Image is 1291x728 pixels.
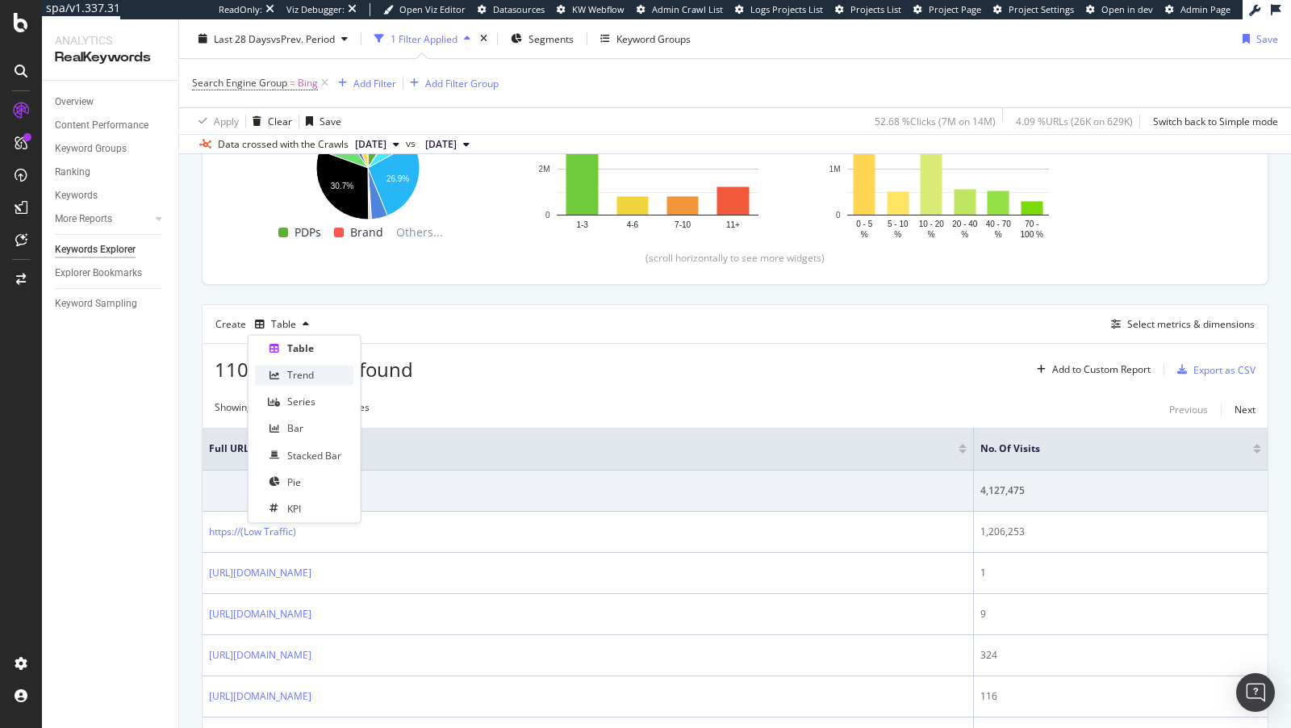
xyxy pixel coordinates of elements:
[1171,357,1255,383] button: Export as CSV
[331,182,353,191] text: 30.7%
[55,241,136,258] div: Keywords Explorer
[55,241,167,258] a: Keywords Explorer
[1169,400,1208,420] button: Previous
[913,3,981,16] a: Project Page
[209,607,311,621] a: [URL][DOMAIN_NAME]
[980,689,1261,704] div: 116
[271,320,296,329] div: Table
[1016,114,1133,128] div: 4.09 % URLs ( 26K on 629K )
[209,441,934,456] span: Full URL
[55,32,165,48] div: Analytics
[493,3,545,15] span: Datasources
[320,114,341,128] div: Save
[55,187,167,204] a: Keywords
[980,607,1261,621] div: 9
[386,174,409,183] text: 26.9%
[55,48,165,67] div: RealKeywords
[55,164,90,181] div: Ranking
[55,117,167,134] a: Content Performance
[332,73,396,93] button: Add Filter
[652,3,723,15] span: Admin Crawl List
[287,395,315,409] div: Series
[403,73,499,93] button: Add Filter Group
[209,566,311,580] a: [URL][DOMAIN_NAME]
[894,230,901,239] text: %
[55,295,137,312] div: Keyword Sampling
[861,230,868,239] text: %
[246,108,292,134] button: Clear
[222,251,1248,265] div: (scroll horizontally to see more widgets)
[616,31,691,45] div: Keyword Groups
[1153,114,1278,128] div: Switch back to Simple mode
[192,76,287,90] span: Search Engine Group
[850,3,901,15] span: Projects List
[961,230,968,239] text: %
[576,220,588,229] text: 1-3
[214,114,239,128] div: Apply
[350,223,383,242] span: Brand
[1009,3,1074,15] span: Project Settings
[478,3,545,16] a: Datasources
[1127,317,1255,331] div: Select metrics & dimensions
[290,76,295,90] span: =
[55,94,167,111] a: Overview
[836,211,841,220] text: 0
[928,230,935,239] text: %
[55,164,167,181] a: Ranking
[192,26,354,52] button: Last 28 DaysvsPrev. Period
[1256,31,1278,45] div: Save
[1169,403,1208,416] div: Previous
[1021,230,1043,239] text: 100 %
[219,3,262,16] div: ReadOnly:
[298,72,318,94] span: Bing
[55,140,127,157] div: Keyword Groups
[209,689,311,704] a: [URL][DOMAIN_NAME]
[1193,363,1255,377] div: Export as CSV
[368,26,477,52] button: 1 Filter Applied
[55,265,142,282] div: Explorer Bookmarks
[532,69,783,242] svg: A chart.
[287,449,341,462] div: Stacked Bar
[539,165,550,174] text: 2M
[1052,365,1151,374] div: Add to Custom Report
[919,220,945,228] text: 10 - 20
[214,31,271,45] span: Last 28 Days
[1030,357,1151,383] button: Add to Custom Report
[1101,3,1153,15] span: Open in dev
[835,3,901,16] a: Projects List
[980,483,1261,498] div: 4,127,475
[215,356,413,383] span: 110,447 Entries found
[55,211,151,228] a: More Reports
[209,525,296,539] a: https://(Low Traffic)
[1236,673,1275,712] div: Open Intercom Messenger
[353,76,396,90] div: Add Filter
[55,295,167,312] a: Keyword Sampling
[241,108,493,223] div: A chart.
[1180,3,1230,15] span: Admin Page
[504,26,580,52] button: Segments
[287,422,303,436] div: Bar
[55,187,98,204] div: Keywords
[399,3,466,15] span: Open Viz Editor
[299,108,341,134] button: Save
[980,648,1261,663] div: 324
[355,137,386,152] span: 2025 Sep. 13th
[995,230,1002,239] text: %
[572,3,625,15] span: KW Webflow
[675,220,691,229] text: 7-10
[822,69,1074,242] svg: A chart.
[1235,403,1255,416] div: Next
[55,140,167,157] a: Keyword Groups
[545,211,550,220] text: 0
[192,108,239,134] button: Apply
[875,114,996,128] div: 52.68 % Clicks ( 7M on 14M )
[406,136,419,151] span: vs
[557,3,625,16] a: KW Webflow
[627,220,639,229] text: 4-6
[209,648,311,663] a: [URL][DOMAIN_NAME]
[215,400,370,420] div: Showing 1 to 50 of 110,447 entries
[1086,3,1153,16] a: Open in dev
[249,312,315,337] button: Table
